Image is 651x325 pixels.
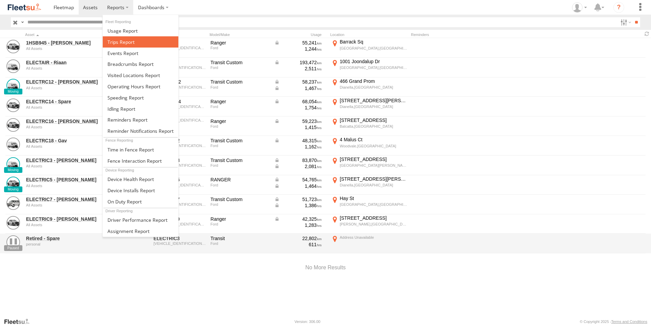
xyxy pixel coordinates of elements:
[274,196,322,202] div: Data from Vehicle CANbus
[211,222,270,226] div: Ford
[26,235,119,241] a: Retired - Spare
[154,46,206,50] div: MNAUMAF50HW805362
[274,241,322,248] div: 611
[618,17,632,27] label: Search Filter Options
[154,183,206,187] div: MNAUMAF50FW514751
[6,98,20,112] a: View Asset Details
[211,124,270,128] div: Ford
[211,66,270,70] div: Ford
[211,98,270,105] div: Ranger
[211,196,270,202] div: Transit Custom
[340,78,407,84] div: 466 Grand Prom
[154,105,206,109] div: MNAUMAF80GW574265
[274,40,322,46] div: Data from Vehicle CANbus
[4,318,35,325] a: Visit our Website
[211,183,270,187] div: Ford
[26,223,119,227] div: undefined
[340,46,407,51] div: [GEOGRAPHIC_DATA],[GEOGRAPHIC_DATA]
[6,138,20,151] a: View Asset Details
[26,66,119,70] div: undefined
[340,58,407,65] div: 1001 Joondalup Dr
[26,79,119,85] a: ELECTRC12 - [PERSON_NAME]
[103,103,178,114] a: Idling Report
[154,177,206,183] div: ELECTRIC5
[211,59,270,66] div: Transit Custom
[274,98,322,105] div: Data from Vehicle CANbus
[274,216,322,222] div: Data from Vehicle CANbus
[580,320,647,324] div: © Copyright 2025 -
[6,40,20,53] a: View Asset Details
[103,196,178,207] a: On Duty Report
[6,59,20,73] a: View Asset Details
[330,39,408,57] label: Click to View Current Location
[340,202,407,207] div: [GEOGRAPHIC_DATA],[GEOGRAPHIC_DATA]
[211,79,270,85] div: Transit Custom
[330,97,408,116] label: Click to View Current Location
[26,144,119,148] div: undefined
[26,203,119,207] div: undefined
[340,195,407,201] div: Hay St
[211,46,270,50] div: Ford
[340,137,407,143] div: 4 Malus Ct
[26,47,119,51] div: undefined
[26,105,119,109] div: undefined
[103,144,178,155] a: Time in Fences Report
[103,214,178,225] a: Driver Performance Report
[6,196,20,210] a: View Asset Details
[26,59,119,66] a: ELECTAIR - Riaan
[154,144,206,148] div: WF0YXXTTGYMJ86128
[613,2,624,13] i: ?
[154,59,206,66] div: ELECTAIR
[26,177,119,183] a: ELECTRIC5 - [PERSON_NAME]
[274,222,322,228] div: 1,283
[26,138,119,144] a: ELECTRC18 - Gav
[340,124,407,129] div: Balcatta,[GEOGRAPHIC_DATA]
[273,32,328,37] div: Usage
[274,177,322,183] div: Data from Vehicle CANbus
[274,66,322,72] div: 2,511
[340,85,407,90] div: Dianella,[GEOGRAPHIC_DATA]
[154,202,206,206] div: WF0YXXTTGYKU87957
[154,138,206,144] div: ELECTRIC2
[25,32,120,37] div: Click to Sort
[154,98,206,105] div: ELECTRC14
[103,92,178,103] a: Fleet Speed Report
[274,46,322,52] div: 1,244
[154,85,206,89] div: WF0YXXTTGYLS21315
[154,222,206,226] div: MNAUMAF50FW475764
[103,225,178,237] a: Assignment Report
[26,125,119,129] div: undefined
[274,163,322,169] div: Data from Vehicle CANbus
[26,157,119,163] a: ELECTRIC3 - [PERSON_NAME]
[6,157,20,171] a: View Asset Details
[340,222,407,227] div: [PERSON_NAME],[GEOGRAPHIC_DATA]
[154,118,206,122] div: MNACMEF70PW281940
[274,235,322,241] div: 22,802
[340,117,407,123] div: [STREET_ADDRESS]
[154,40,206,46] div: 1HSB945
[26,118,119,124] a: ELECTRC16 - [PERSON_NAME]
[154,216,206,222] div: ELECTRIC9
[274,124,322,130] div: 1,415
[26,242,119,246] div: undefined
[211,202,270,206] div: Ford
[340,65,407,70] div: [GEOGRAPHIC_DATA],[GEOGRAPHIC_DATA]
[340,163,407,168] div: [GEOGRAPHIC_DATA][PERSON_NAME],[GEOGRAPHIC_DATA]
[26,86,119,90] div: undefined
[154,163,206,167] div: WF0YXXTTGYLS21315
[411,32,519,37] div: Reminders
[274,157,322,163] div: Data from Vehicle CANbus
[211,144,270,148] div: Ford
[26,98,119,105] a: ELECTRC14 - Spare
[211,235,270,241] div: Transit
[340,104,407,109] div: Dianella,[GEOGRAPHIC_DATA]
[340,156,407,162] div: [STREET_ADDRESS]
[211,138,270,144] div: Transit Custom
[274,118,322,124] div: Data from Vehicle CANbus
[154,79,206,85] div: ELECTRC12
[274,202,322,209] div: Data from Vehicle CANbus
[340,97,407,104] div: [STREET_ADDRESS][PERSON_NAME]
[153,32,207,37] div: Rego./Vin
[6,79,20,92] a: View Asset Details
[103,185,178,196] a: Device Installs Report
